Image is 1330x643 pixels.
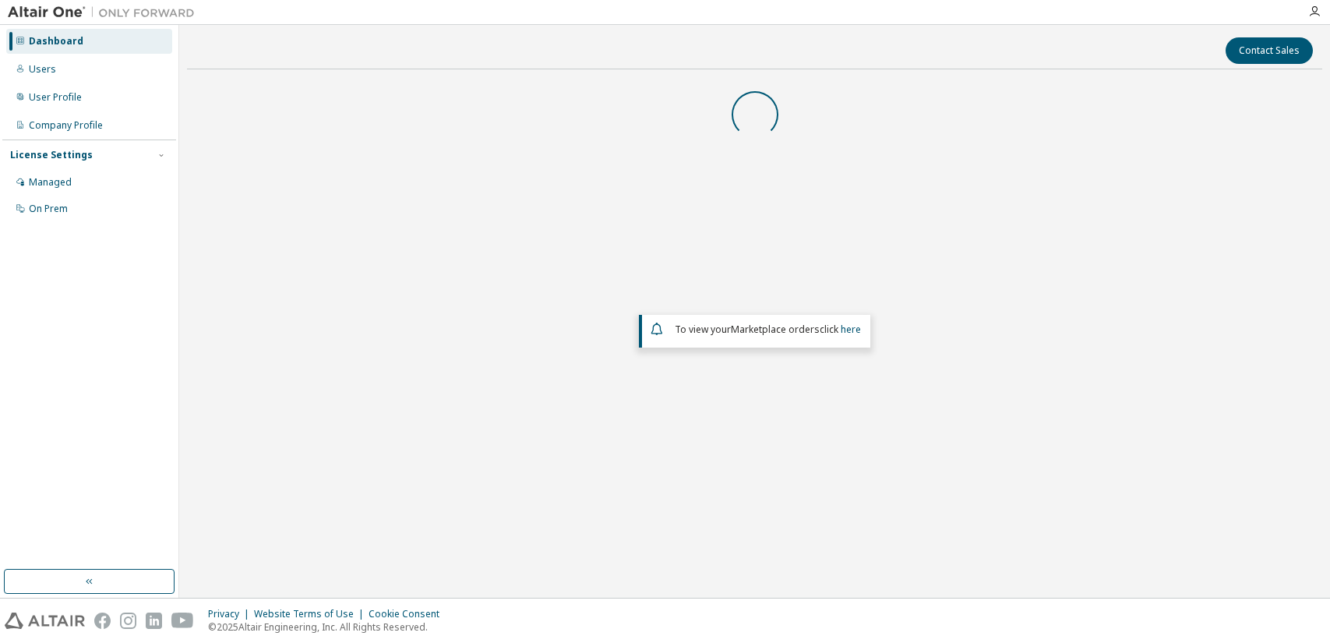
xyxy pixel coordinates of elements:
img: youtube.svg [171,613,194,629]
img: altair_logo.svg [5,613,85,629]
span: To view your click [675,323,861,336]
img: Altair One [8,5,203,20]
div: Website Terms of Use [254,608,369,620]
div: Company Profile [29,119,103,132]
img: facebook.svg [94,613,111,629]
p: © 2025 Altair Engineering, Inc. All Rights Reserved. [208,620,449,634]
em: Marketplace orders [731,323,820,336]
div: Users [29,63,56,76]
img: linkedin.svg [146,613,162,629]
div: Cookie Consent [369,608,449,620]
div: Dashboard [29,35,83,48]
div: Managed [29,176,72,189]
div: On Prem [29,203,68,215]
a: here [841,323,861,336]
button: Contact Sales [1226,37,1313,64]
div: User Profile [29,91,82,104]
div: Privacy [208,608,254,620]
div: License Settings [10,149,93,161]
img: instagram.svg [120,613,136,629]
